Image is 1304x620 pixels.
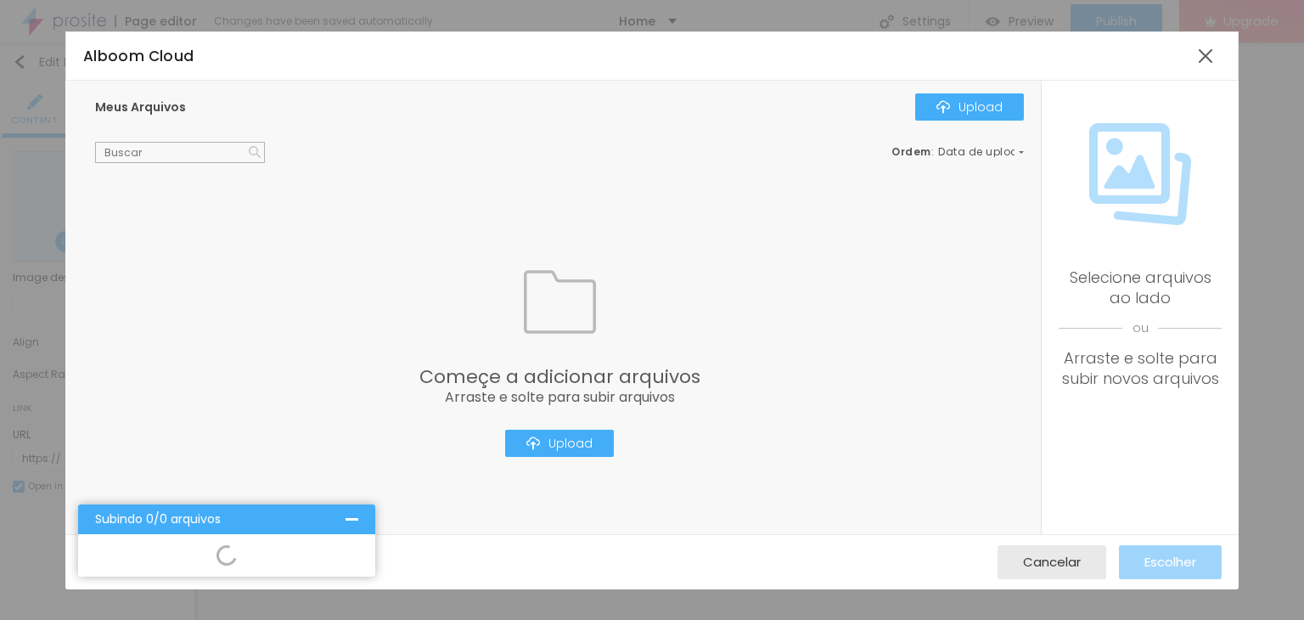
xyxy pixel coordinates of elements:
button: Cancelar [998,545,1106,579]
span: Começe a adicionar arquivos [419,368,700,386]
span: Meus Arquivos [95,99,186,116]
button: Escolher [1119,545,1222,579]
img: Icone [524,266,596,338]
span: Alboom Cloud [83,46,194,66]
img: Icone [526,437,540,450]
div: Upload [936,100,1003,114]
span: Escolher [1144,555,1196,569]
span: ou [1059,308,1222,348]
img: Icone [936,100,950,114]
div: Selecione arquivos ao lado Arraste e solte para subir novos arquivos [1059,268,1222,389]
span: Cancelar [1023,555,1081,569]
button: IconeUpload [915,93,1024,121]
div: : [891,147,1024,157]
button: IconeUpload [505,430,614,457]
img: Icone [1089,123,1191,225]
span: Data de upload [938,147,1026,157]
div: Upload [526,437,593,450]
input: Buscar [95,142,265,164]
span: Ordem [891,144,931,159]
span: Arraste e solte para subir arquivos [419,391,700,404]
div: Subindo 0/0 arquivos [95,513,346,526]
img: Icone [249,146,261,158]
